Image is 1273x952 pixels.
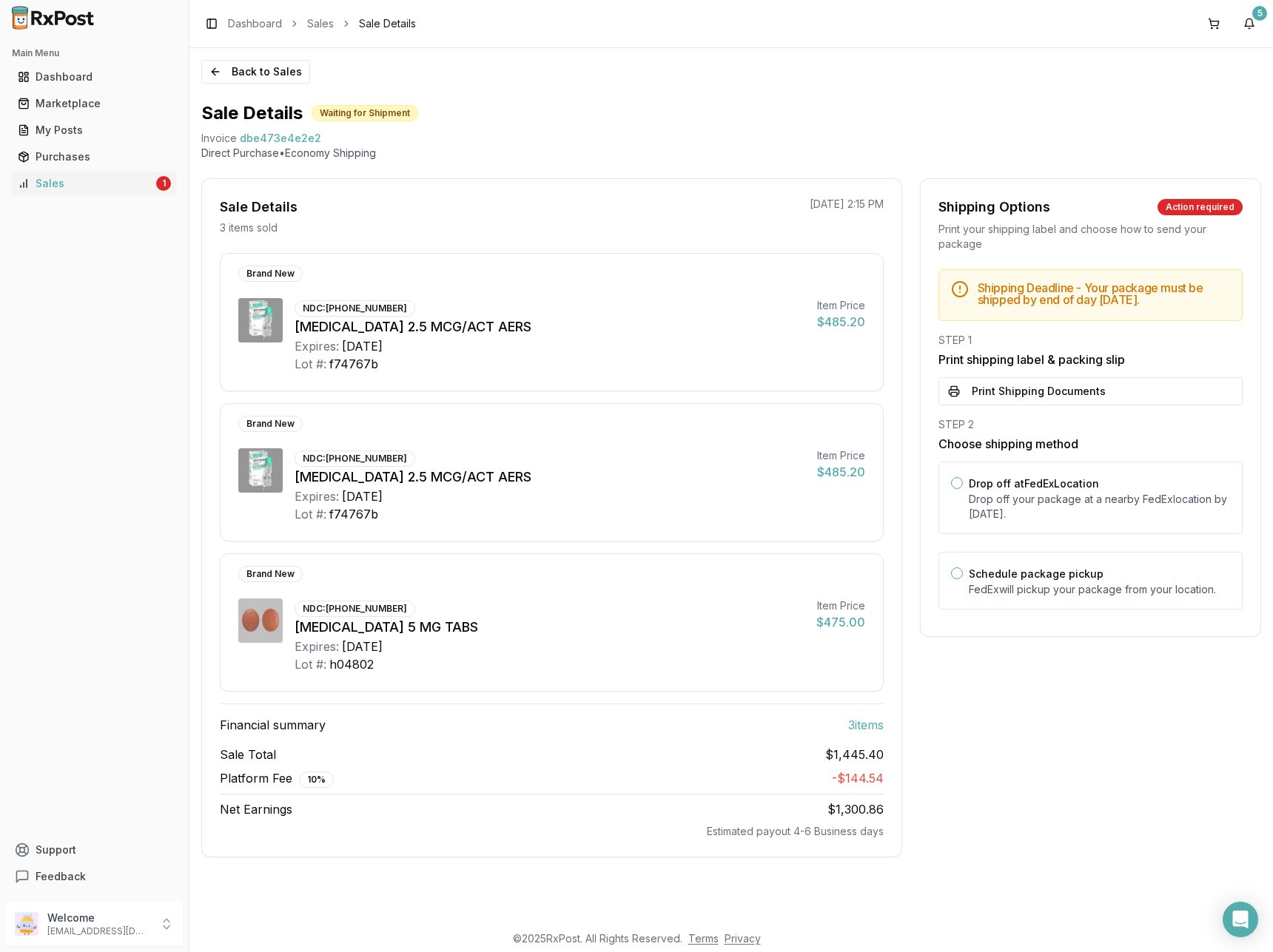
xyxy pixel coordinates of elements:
div: Item Price [816,598,865,613]
div: Lot #: [295,505,326,523]
div: $485.20 [817,313,865,331]
div: [DATE] [342,337,383,355]
div: My Posts [18,123,171,138]
h3: Choose shipping method [938,435,1243,453]
div: h04802 [329,655,374,673]
a: Sales [307,16,334,31]
button: My Posts [6,118,183,142]
span: $1,445.40 [825,746,884,763]
div: NDC: [PHONE_NUMBER] [295,300,415,317]
a: Dashboard [12,64,177,90]
p: Drop off your package at a nearby FedEx location by [DATE] . [969,492,1230,521]
button: Back to Sales [201,60,310,84]
button: Purchases [6,145,183,169]
h3: Print shipping label & packing slip [938,351,1243,368]
div: Estimated payout 4-6 Business days [220,824,884,839]
img: RxPost Logo [6,6,101,30]
div: NDC: [PHONE_NUMBER] [295,601,415,617]
span: Net Earnings [220,800,292,818]
a: Sales1 [12,170,177,197]
div: Brand New [238,566,303,582]
div: f74767b [329,355,378,373]
nav: breadcrumb [228,16,416,31]
button: Print Shipping Documents [938,377,1243,405]
div: Sales [18,176,153,191]
div: [DATE] [342,638,383,655]
button: Sales1 [6,172,183,195]
img: Spiriva Respimat 2.5 MCG/ACT AERS [238,298,283,342]
div: Lot #: [295,355,326,373]
div: Expires: [295,638,339,655]
div: Expires: [295,337,339,355]
h1: Sale Details [201,101,303,125]
a: Terms [688,932,719,945]
span: Sale Details [359,16,416,31]
div: Invoice [201,131,237,146]
p: FedEx will pickup your package from your location. [969,582,1230,597]
span: $1,300.86 [827,802,884,817]
div: 5 [1252,6,1267,21]
button: Support [6,837,183,863]
p: [DATE] 2:15 PM [810,197,884,212]
div: STEP 2 [938,417,1243,432]
div: STEP 1 [938,333,1243,348]
div: Sale Details [220,197,298,217]
a: Purchases [12,144,177,170]
div: 10 % [299,772,334,788]
span: - $144.54 [832,771,884,786]
button: Feedback [6,863,183,890]
div: Brand New [238,416,303,432]
div: Waiting for Shipment [312,105,418,121]
h5: Shipping Deadline - Your package must be shipped by end of day [DATE] . [978,282,1230,305]
div: NDC: [PHONE_NUMBER] [295,450,415,467]
p: 3 items sold [220,220,278,235]
button: Dashboard [6,65,183,89]
a: Privacy [725,932,761,945]
div: [MEDICAL_DATA] 2.5 MCG/ACT AERS [295,317,805,337]
div: [MEDICAL_DATA] 5 MG TABS [295,617,805,638]
img: User avatar [15,912,38,936]
label: Schedule package pickup [969,567,1104,580]
div: Marketplace [18,96,171,111]
h2: Main Menu [12,47,177,59]
span: Platform Fee [220,769,334,788]
div: Item Price [817,448,865,463]
div: Print your shipping label and choose how to send your package [938,222,1243,251]
div: 1 [156,176,171,191]
div: $475.00 [816,613,865,631]
a: My Posts [12,117,177,144]
div: Brand New [238,266,303,282]
a: Marketplace [12,90,177,117]
span: dbe473e4e2e2 [240,131,321,146]
p: Welcome [47,911,150,925]
label: Drop off at FedEx Location [969,477,1099,490]
div: Lot #: [295,655,326,673]
span: Feedback [36,869,86,884]
span: Sale Total [220,746,276,763]
img: Tradjenta 5 MG TABS [238,598,283,643]
div: $485.20 [817,463,865,481]
div: Action required [1158,199,1243,215]
span: Financial summary [220,716,326,734]
span: 3 item s [848,716,884,734]
button: Marketplace [6,92,183,115]
p: Direct Purchase • Economy Shipping [201,146,1261,161]
div: Open Intercom Messenger [1223,902,1258,937]
div: Dashboard [18,70,171,84]
a: Dashboard [228,16,282,31]
div: Purchases [18,149,171,164]
div: [MEDICAL_DATA] 2.5 MCG/ACT AERS [295,467,805,487]
img: Spiriva Respimat 2.5 MCG/ACT AERS [238,448,283,493]
button: 5 [1237,12,1261,36]
div: f74767b [329,505,378,523]
div: Item Price [817,298,865,313]
div: Expires: [295,487,339,505]
div: [DATE] [342,487,383,505]
p: [EMAIL_ADDRESS][DOMAIN_NAME] [47,925,150,937]
div: Shipping Options [938,197,1050,217]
